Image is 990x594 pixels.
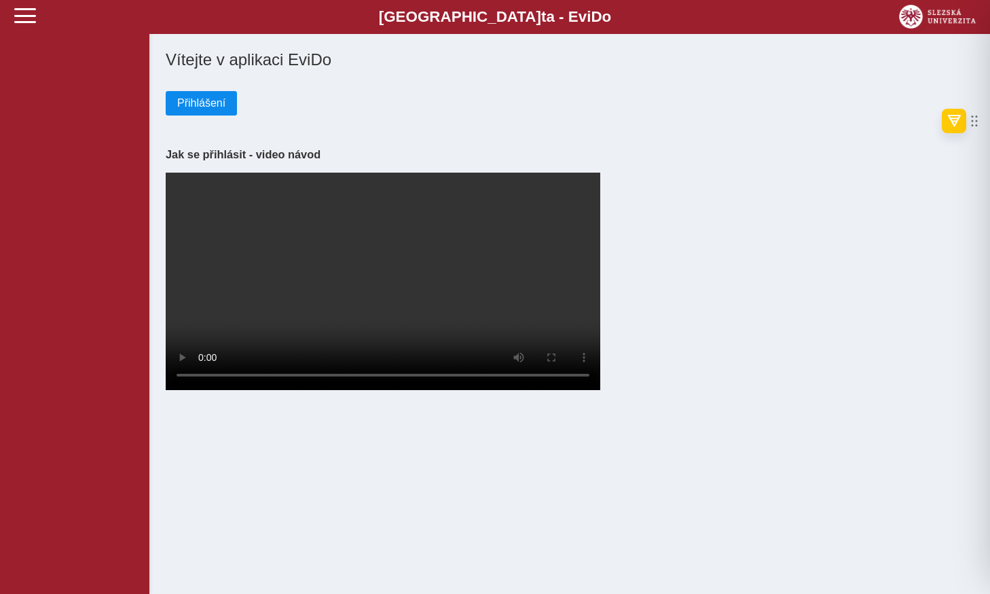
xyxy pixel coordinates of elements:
[166,148,974,161] h3: Jak se přihlásit - video návod
[41,8,949,26] b: [GEOGRAPHIC_DATA] a - Evi
[591,8,602,25] span: D
[166,50,974,69] h1: Vítejte v aplikaci EviDo
[899,5,976,29] img: logo_web_su.png
[166,173,600,390] video: Your browser does not support the video tag.
[541,8,546,25] span: t
[166,91,237,116] button: Přihlášení
[177,97,225,109] span: Přihlášení
[602,8,612,25] span: o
